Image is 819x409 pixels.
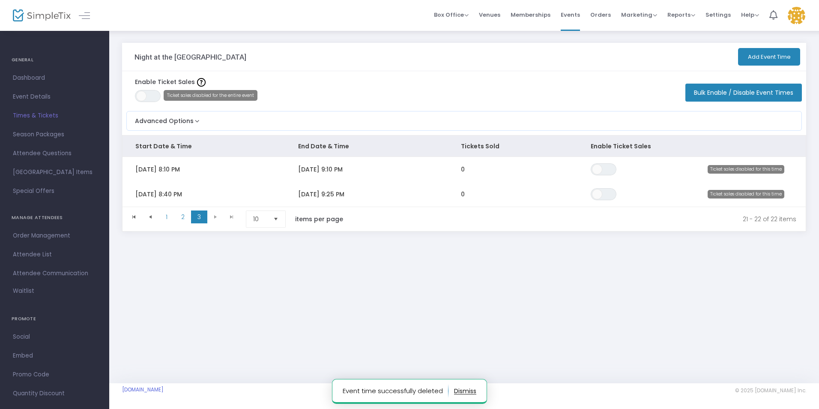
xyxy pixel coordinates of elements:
h4: GENERAL [12,51,98,69]
button: Select [270,211,282,227]
th: Enable Ticket Sales [578,135,676,157]
kendo-pager-info: 21 - 22 of 22 items [361,211,796,228]
span: Order Management [13,230,96,241]
span: Attendee Communication [13,268,96,279]
th: Tickets Sold [448,135,578,157]
span: Special Offers [13,186,96,197]
span: Reports [667,11,695,19]
span: Promo Code [13,369,96,380]
button: Bulk Enable / Disable Event Times [685,84,802,102]
span: Events [561,4,580,26]
h4: PROMOTE [12,310,98,328]
span: Go to the previous page [142,211,158,223]
p: Event time successfully deleted [343,384,448,398]
div: Data table [123,135,806,207]
button: dismiss [454,384,476,398]
h3: Night at the [GEOGRAPHIC_DATA] [135,53,246,61]
span: [DATE] 8:40 PM [135,190,182,198]
span: Page 1 [158,211,175,223]
span: [GEOGRAPHIC_DATA] Items [13,167,96,178]
button: Add Event Time [738,48,800,66]
span: 0 [461,165,465,174]
label: items per page [295,215,343,223]
span: Ticket sales disabled for this time [708,165,784,174]
span: Times & Tickets [13,110,96,121]
span: Orders [590,4,611,26]
span: Memberships [511,4,550,26]
a: [DOMAIN_NAME] [122,386,164,393]
span: [DATE] 9:25 PM [298,190,344,198]
span: Social [13,331,96,343]
span: Marketing [621,11,657,19]
span: Box Office [434,11,469,19]
span: Embed [13,350,96,361]
h4: MANAGE ATTENDEES [12,209,98,226]
span: 0 [461,190,465,198]
span: Help [741,11,759,19]
th: Start Date & Time [123,135,285,157]
button: Advanced Options [127,111,201,126]
span: Page 3 [191,211,207,223]
label: Enable Ticket Sales [135,78,206,87]
span: © 2025 [DOMAIN_NAME] Inc. [735,387,806,394]
span: Page 2 [175,211,191,223]
span: Go to the previous page [147,214,154,220]
span: Quantity Discount [13,388,96,399]
span: Attendee Questions [13,148,96,159]
span: Dashboard [13,72,96,84]
th: End Date & Time [285,135,448,157]
span: Go to the first page [131,214,137,220]
span: Event Details [13,91,96,102]
span: [DATE] 8:10 PM [135,165,180,174]
span: Waitlist [13,287,34,295]
span: 10 [253,215,266,223]
span: Settings [705,4,731,26]
span: Venues [479,4,500,26]
span: Season Packages [13,129,96,140]
span: Ticket sales disabled for this time [708,190,784,198]
span: [DATE] 9:10 PM [298,165,343,174]
span: Ticket sales disabled for the entire event [164,90,257,101]
span: Go to the first page [126,211,142,223]
span: Attendee List [13,249,96,260]
img: question-mark [197,78,206,87]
